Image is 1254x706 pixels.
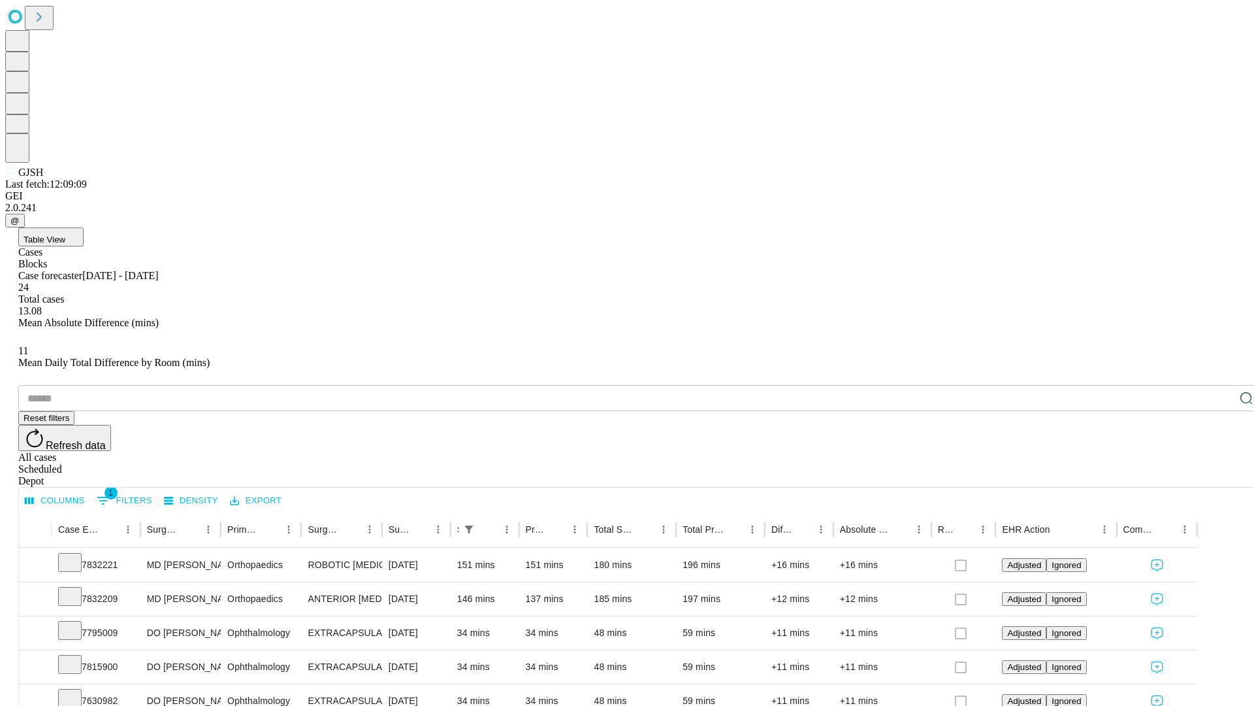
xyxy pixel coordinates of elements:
[227,582,295,616] div: Orthopaedics
[1046,592,1086,606] button: Ignored
[58,524,99,535] div: Case Epic Id
[1007,628,1041,638] span: Adjusted
[526,548,581,582] div: 151 mins
[119,520,137,539] button: Menu
[1007,696,1041,706] span: Adjusted
[18,282,29,293] span: 24
[566,520,584,539] button: Menu
[18,227,84,246] button: Table View
[308,524,340,535] div: Surgery Name
[199,520,217,539] button: Menu
[147,524,180,535] div: Surgeon Name
[5,214,25,227] button: @
[25,656,45,679] button: Expand
[25,622,45,645] button: Expand
[840,616,925,650] div: +11 mins
[1002,660,1046,674] button: Adjusted
[389,548,444,582] div: [DATE]
[24,413,69,423] span: Reset filters
[1046,558,1086,572] button: Ignored
[18,305,42,316] span: 13.08
[1046,660,1086,674] button: Ignored
[25,588,45,611] button: Expand
[1002,592,1046,606] button: Adjusted
[1176,520,1194,539] button: Menu
[227,616,295,650] div: Ophthalmology
[308,616,375,650] div: EXTRACAPSULAR CATARACT REMOVAL WITH [MEDICAL_DATA]
[101,520,119,539] button: Sort
[1052,560,1081,570] span: Ignored
[18,357,210,368] span: Mean Daily Total Difference by Room (mins)
[18,270,82,281] span: Case forecaster
[411,520,429,539] button: Sort
[794,520,812,539] button: Sort
[389,524,410,535] div: Surgery Date
[429,520,447,539] button: Menu
[683,650,758,684] div: 59 mins
[547,520,566,539] button: Sort
[227,650,295,684] div: Ophthalmology
[974,520,992,539] button: Menu
[683,616,758,650] div: 59 mins
[1157,520,1176,539] button: Sort
[58,548,134,582] div: 7832221
[18,167,43,178] span: GJSH
[308,582,375,616] div: ANTERIOR [MEDICAL_DATA] TOTAL HIP
[1052,696,1081,706] span: Ignored
[147,616,214,650] div: DO [PERSON_NAME]
[227,548,295,582] div: Orthopaedics
[308,650,375,684] div: EXTRACAPSULAR CATARACT REMOVAL WITH [MEDICAL_DATA]
[479,520,498,539] button: Sort
[58,650,134,684] div: 7815900
[460,520,478,539] div: 1 active filter
[771,524,792,535] div: Difference
[5,178,87,190] span: Last fetch: 12:09:09
[93,490,155,511] button: Show filters
[1007,560,1041,570] span: Adjusted
[5,202,1249,214] div: 2.0.241
[771,616,827,650] div: +11 mins
[104,486,118,499] span: 1
[457,616,513,650] div: 34 mins
[58,616,134,650] div: 7795009
[1007,594,1041,604] span: Adjusted
[389,650,444,684] div: [DATE]
[389,616,444,650] div: [DATE]
[594,548,669,582] div: 180 mins
[771,548,827,582] div: +16 mins
[1052,594,1081,604] span: Ignored
[22,491,88,511] button: Select columns
[181,520,199,539] button: Sort
[18,425,111,451] button: Refresh data
[161,491,221,511] button: Density
[683,582,758,616] div: 197 mins
[892,520,910,539] button: Sort
[1095,520,1114,539] button: Menu
[654,520,673,539] button: Menu
[743,520,762,539] button: Menu
[227,524,260,535] div: Primary Service
[840,548,925,582] div: +16 mins
[1052,520,1070,539] button: Sort
[82,270,158,281] span: [DATE] - [DATE]
[1002,558,1046,572] button: Adjusted
[938,524,955,535] div: Resolved in EHR
[725,520,743,539] button: Sort
[526,650,581,684] div: 34 mins
[227,491,285,511] button: Export
[771,650,827,684] div: +11 mins
[18,411,74,425] button: Reset filters
[526,616,581,650] div: 34 mins
[18,317,159,328] span: Mean Absolute Difference (mins)
[1052,662,1081,672] span: Ignored
[147,582,214,616] div: MD [PERSON_NAME] [PERSON_NAME]
[1123,524,1156,535] div: Comments
[594,616,669,650] div: 48 mins
[526,524,547,535] div: Predicted In Room Duration
[683,524,724,535] div: Total Predicted Duration
[261,520,280,539] button: Sort
[683,548,758,582] div: 196 mins
[636,520,654,539] button: Sort
[594,650,669,684] div: 48 mins
[46,440,106,451] span: Refresh data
